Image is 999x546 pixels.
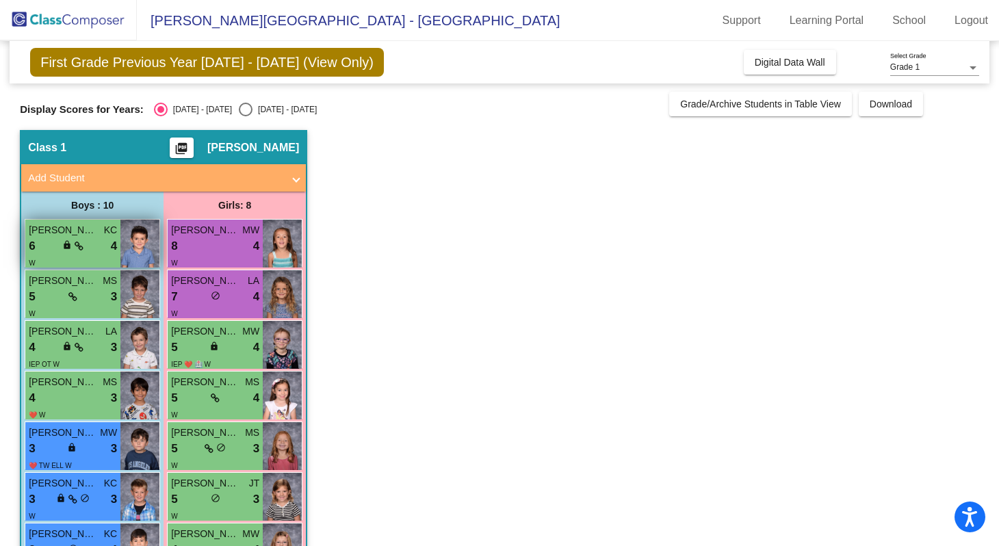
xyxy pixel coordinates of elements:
span: Grade/Archive Students in Table View [680,99,841,109]
div: [DATE] - [DATE] [252,103,317,116]
span: 3 [111,491,117,508]
span: W [171,310,177,317]
span: [PERSON_NAME] [171,223,239,237]
mat-radio-group: Select an option [154,103,317,116]
mat-icon: picture_as_pdf [173,142,190,161]
span: [PERSON_NAME] [171,426,239,440]
span: 4 [111,237,117,255]
span: MW [242,223,259,237]
span: [PERSON_NAME] [171,375,239,389]
span: MW [242,324,259,339]
span: W [29,259,35,267]
span: 3 [111,288,117,306]
span: W [171,462,177,469]
span: 4 [253,389,259,407]
span: 5 [171,339,177,356]
span: [PERSON_NAME] [29,426,97,440]
div: [DATE] - [DATE] [168,103,232,116]
span: do_not_disturb_alt [216,443,226,452]
span: 4 [253,237,259,255]
span: [PERSON_NAME] [171,476,239,491]
span: LA [105,324,117,339]
a: Learning Portal [779,10,875,31]
span: ❤️ W [29,411,45,419]
span: [PERSON_NAME] [29,223,97,237]
span: KC [104,223,117,237]
span: W [171,512,177,520]
span: 3 [29,440,35,458]
span: [PERSON_NAME] [171,274,239,288]
button: Grade/Archive Students in Table View [669,92,852,116]
span: 8 [171,237,177,255]
span: 4 [29,389,35,407]
span: 3 [111,440,117,458]
span: MS [245,426,259,440]
span: W [29,310,35,317]
span: 6 [29,237,35,255]
div: Girls: 8 [164,192,306,219]
span: [PERSON_NAME] [29,527,97,541]
span: 5 [29,288,35,306]
span: [PERSON_NAME] [29,324,97,339]
span: IEP ❤️ 🏥 W [171,361,211,368]
button: Download [859,92,923,116]
span: W [171,259,177,267]
span: 3 [253,440,259,458]
a: Logout [944,10,999,31]
span: lock [56,493,66,503]
span: IEP OT W [29,361,60,368]
span: 4 [253,339,259,356]
a: School [881,10,937,31]
span: do_not_disturb_alt [211,493,220,503]
span: KC [104,476,117,491]
span: 3 [29,491,35,508]
span: MS [245,375,259,389]
span: 4 [253,288,259,306]
span: [PERSON_NAME] [29,476,97,491]
span: 5 [171,389,177,407]
span: Display Scores for Years: [20,103,144,116]
span: [PERSON_NAME] [29,274,97,288]
span: lock [209,341,219,351]
span: Digital Data Wall [755,57,825,68]
span: 4 [29,339,35,356]
span: MW [242,527,259,541]
span: lock [62,341,72,351]
span: LA [248,274,259,288]
span: MS [103,375,117,389]
span: [PERSON_NAME] [29,375,97,389]
span: JT [249,476,260,491]
span: W [29,512,35,520]
span: MW [100,426,117,440]
span: lock [67,443,77,452]
span: 5 [171,440,177,458]
span: 3 [111,389,117,407]
mat-panel-title: Add Student [28,170,283,186]
span: 5 [171,491,177,508]
span: 3 [111,339,117,356]
span: 7 [171,288,177,306]
span: do_not_disturb_alt [80,493,90,503]
span: [PERSON_NAME][GEOGRAPHIC_DATA] - [GEOGRAPHIC_DATA] [137,10,560,31]
span: Grade 1 [890,62,920,72]
a: Support [712,10,772,31]
span: First Grade Previous Year [DATE] - [DATE] (View Only) [30,48,384,77]
button: Print Students Details [170,138,194,158]
span: [PERSON_NAME] [207,141,299,155]
span: [PERSON_NAME] [171,527,239,541]
span: 3 [253,491,259,508]
span: Class 1 [28,141,66,155]
span: MS [103,274,117,288]
span: W [171,411,177,419]
div: Boys : 10 [21,192,164,219]
span: KC [104,527,117,541]
span: do_not_disturb_alt [211,291,220,300]
button: Digital Data Wall [744,50,836,75]
span: [PERSON_NAME] [171,324,239,339]
span: lock [62,240,72,250]
span: ❤️ TW ELL W [29,462,72,469]
mat-expansion-panel-header: Add Student [21,164,306,192]
span: Download [870,99,912,109]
